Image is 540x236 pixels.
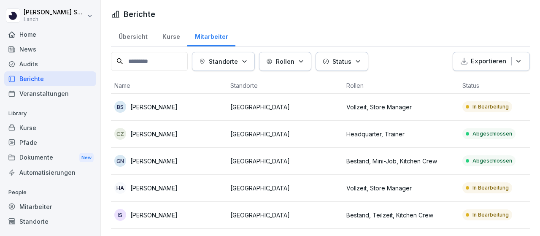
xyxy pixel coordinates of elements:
p: [GEOGRAPHIC_DATA] [230,211,340,220]
p: [PERSON_NAME] [130,157,178,165]
p: People [4,186,96,199]
p: [PERSON_NAME] [130,103,178,111]
div: GN [114,155,126,167]
a: Übersicht [111,25,155,46]
p: Vollzeit, Store Manager [346,103,456,111]
a: Kurse [155,25,187,46]
p: [PERSON_NAME] Samsunlu [24,9,85,16]
div: HA [114,182,126,194]
a: Kurse [4,120,96,135]
p: [PERSON_NAME] [130,184,178,193]
th: Standorte [227,78,343,94]
p: Bestand, Mini-Job, Kitchen Crew [346,157,456,165]
div: IS [114,209,126,221]
p: [PERSON_NAME] [130,211,178,220]
th: Name [111,78,227,94]
p: In Bearbeitung [472,103,509,111]
div: Dokumente [4,150,96,165]
h1: Berichte [124,8,155,20]
p: Abgeschlossen [472,130,512,138]
p: In Bearbeitung [472,211,509,219]
p: In Bearbeitung [472,184,509,192]
a: Mitarbeiter [4,199,96,214]
a: Home [4,27,96,42]
p: Status [332,57,351,66]
a: DokumenteNew [4,150,96,165]
p: Lanch [24,16,85,22]
a: Automatisierungen [4,165,96,180]
a: Veranstaltungen [4,86,96,101]
p: Vollzeit, Store Manager [346,184,456,193]
p: [GEOGRAPHIC_DATA] [230,184,340,193]
p: [GEOGRAPHIC_DATA] [230,103,340,111]
p: Rollen [276,57,294,66]
p: Abgeschlossen [472,157,512,165]
a: Pfade [4,135,96,150]
p: [GEOGRAPHIC_DATA] [230,157,340,165]
p: [PERSON_NAME] [130,130,178,138]
p: Library [4,107,96,120]
div: CZ [114,128,126,140]
div: BS [114,101,126,113]
p: [GEOGRAPHIC_DATA] [230,130,340,138]
a: Mitarbeiter [187,25,235,46]
button: Exportieren [453,52,530,71]
a: Standorte [4,214,96,229]
p: Standorte [209,57,238,66]
p: Headquarter, Trainer [346,130,456,138]
a: Berichte [4,71,96,86]
div: New [79,153,94,163]
button: Status [316,52,368,71]
a: Audits [4,57,96,71]
button: Rollen [259,52,311,71]
p: Exportieren [471,57,506,66]
th: Rollen [343,78,459,94]
a: News [4,42,96,57]
p: Bestand, Teilzeit, Kitchen Crew [346,211,456,220]
button: Standorte [192,52,255,71]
